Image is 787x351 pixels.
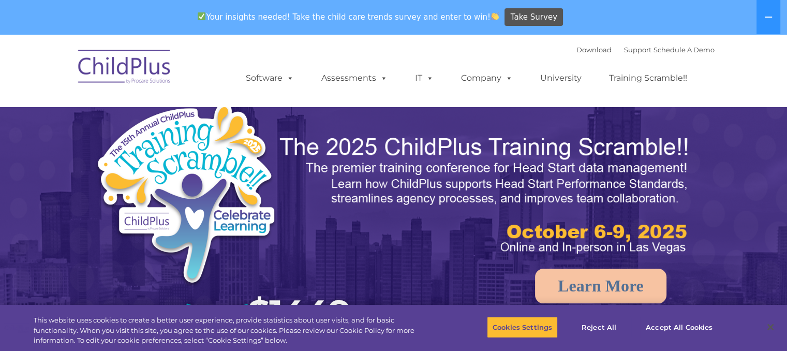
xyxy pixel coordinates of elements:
[759,316,782,339] button: Close
[640,316,718,338] button: Accept All Cookies
[530,68,592,89] a: University
[73,42,176,94] img: ChildPlus by Procare Solutions
[535,269,666,303] a: Learn More
[487,316,558,338] button: Cookies Settings
[194,7,503,27] span: Your insights needed! Take the child care trends survey and enter to win!
[405,68,444,89] a: IT
[144,68,175,76] span: Last name
[34,315,433,346] div: This website uses cookies to create a better user experience, provide statistics about user visit...
[576,46,612,54] a: Download
[567,316,631,338] button: Reject All
[235,68,304,89] a: Software
[654,46,715,54] a: Schedule A Demo
[504,8,563,26] a: Take Survey
[576,46,715,54] font: |
[198,12,205,20] img: ✅
[511,8,557,26] span: Take Survey
[144,111,188,119] span: Phone number
[311,68,398,89] a: Assessments
[624,46,651,54] a: Support
[451,68,523,89] a: Company
[491,12,499,20] img: 👏
[599,68,697,89] a: Training Scramble!!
